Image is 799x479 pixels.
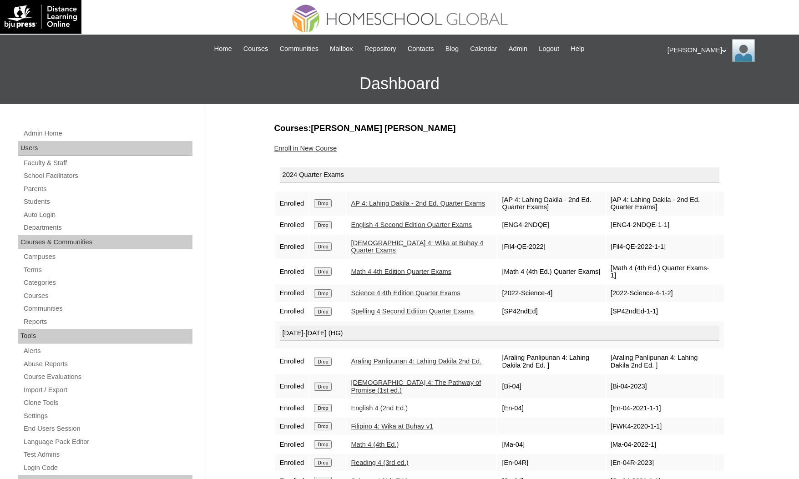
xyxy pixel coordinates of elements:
a: Home [210,44,237,54]
a: Settings [23,410,192,422]
a: Courses [239,44,273,54]
a: Blog [441,44,463,54]
td: [AP 4: Lahing Dakila - 2nd Ed. Quarter Exams] [606,192,714,216]
td: [AP 4: Lahing Dakila - 2nd Ed. Quarter Exams] [497,192,605,216]
a: Calendar [465,44,501,54]
input: Drop [314,459,332,467]
div: [PERSON_NAME] [668,39,790,62]
span: Admin [509,44,528,54]
input: Drop [314,422,332,430]
a: Faculty & Staff [23,157,192,169]
a: Categories [23,277,192,288]
a: Help [566,44,589,54]
td: [SP42ndEd-1-1] [606,303,714,320]
span: Blog [445,44,459,54]
td: [Bi-04-2023] [606,374,714,398]
td: [Ma-04] [497,436,605,453]
td: [FWK4-2020-1-1] [606,418,714,435]
a: Repository [360,44,401,54]
input: Drop [314,242,332,251]
td: [Math 4 (4th Ed.) Quarter Exams-1] [606,260,714,284]
td: [ENG4-2NDQE] [497,217,605,234]
a: English 4 (2nd Ed.) [351,404,408,412]
td: [ENG4-2NDQE-1-1] [606,217,714,234]
td: [Araling Panlipunan 4: Lahing Dakila 2nd Ed. ] [606,349,714,373]
input: Drop [314,308,332,316]
td: [Math 4 (4th Ed.) Quarter Exams] [497,260,605,284]
td: [Fil4-QE-2022-1-1] [606,235,714,259]
span: Repository [364,44,396,54]
span: Help [571,44,584,54]
a: Math 4 (4th Ed.) [351,441,399,448]
td: Enrolled [275,399,309,417]
td: Enrolled [275,349,309,373]
a: Spelling 4 Second Edition Quarter Exams [351,308,474,315]
td: [En-04R] [497,454,605,471]
a: Araling Panlipunan 4: Lahing Dakila 2nd Ed. [351,358,481,365]
div: Courses & Communities [18,235,192,250]
a: English 4 Second Edition Quarter Exams [351,221,472,228]
td: [En-04R-2023] [606,454,714,471]
a: End Users Session [23,423,192,434]
td: Enrolled [275,454,309,471]
a: AP 4: Lahing Dakila - 2nd Ed. Quarter Exams [351,200,485,207]
div: 2024 Quarter Exams [280,167,719,183]
td: [En-04] [497,399,605,417]
a: Science 4 4th Edition Quarter Exams [351,289,460,297]
td: Enrolled [275,192,309,216]
div: [DATE]-[DATE] (HG) [280,326,719,341]
a: Terms [23,264,192,276]
h3: Dashboard [5,63,794,104]
a: Import / Export [23,384,192,396]
td: Enrolled [275,374,309,398]
td: Enrolled [275,235,309,259]
a: Communities [23,303,192,314]
a: Reports [23,316,192,328]
td: [Ma-04-2022-1] [606,436,714,453]
a: Auto Login [23,209,192,221]
img: logo-white.png [5,5,77,29]
td: [Fil4-QE-2022] [497,235,605,259]
a: Abuse Reports [23,358,192,370]
td: [SP42ndEd] [497,303,605,320]
a: Admin Home [23,128,192,139]
a: Mailbox [325,44,358,54]
input: Drop [314,267,332,276]
a: Departments [23,222,192,233]
td: Enrolled [275,303,309,320]
td: [Araling Panlipunan 4: Lahing Dakila 2nd Ed. ] [497,349,605,373]
a: Login Code [23,462,192,474]
a: Filipino 4: Wika at Buhay v1 [351,423,433,430]
input: Drop [314,221,332,229]
td: Enrolled [275,436,309,453]
input: Drop [314,358,332,366]
a: Reading 4 (3rd ed.) [351,459,408,466]
a: Language Pack Editor [23,436,192,448]
a: Logout [534,44,564,54]
td: [2022-Science-4] [497,285,605,302]
td: Enrolled [275,260,309,284]
td: Enrolled [275,285,309,302]
a: Parents [23,183,192,195]
a: Students [23,196,192,207]
a: [DEMOGRAPHIC_DATA] 4: The Pathway of Promise (1st ed.) [351,379,481,394]
a: Alerts [23,345,192,357]
input: Drop [314,383,332,391]
h3: Courses:[PERSON_NAME] [PERSON_NAME] [274,122,725,134]
span: Contacts [408,44,434,54]
input: Drop [314,289,332,297]
div: Users [18,141,192,156]
a: School Facilitators [23,170,192,182]
a: [DEMOGRAPHIC_DATA] 4: Wika at Buhay 4 Quarter Exams [351,239,483,254]
td: [Bi-04] [497,374,605,398]
img: Ariane Ebuen [732,39,755,62]
a: Course Evaluations [23,371,192,383]
span: Communities [279,44,319,54]
input: Drop [314,440,332,449]
td: Enrolled [275,217,309,234]
td: [En-04-2021-1-1] [606,399,714,417]
a: Clone Tools [23,397,192,408]
a: Enroll in New Course [274,145,337,152]
input: Drop [314,199,332,207]
a: Communities [275,44,323,54]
